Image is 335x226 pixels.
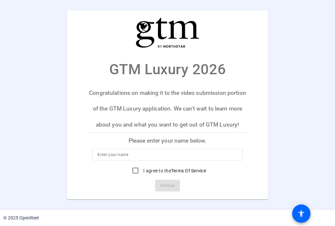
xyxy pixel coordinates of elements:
p: Congratulations on making it to the video submission portion of the GTM Luxury application. We ca... [87,85,248,132]
mat-icon: accessibility [297,210,305,217]
label: I agree to the [142,167,206,174]
img: company-logo [135,17,200,48]
p: GTM Luxury 2026 [109,58,226,80]
input: Enter your name [97,151,238,159]
p: Please enter your name below. [87,133,248,148]
a: Terms Of Service [171,168,206,173]
div: © 2025 OpenReel [3,215,39,221]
